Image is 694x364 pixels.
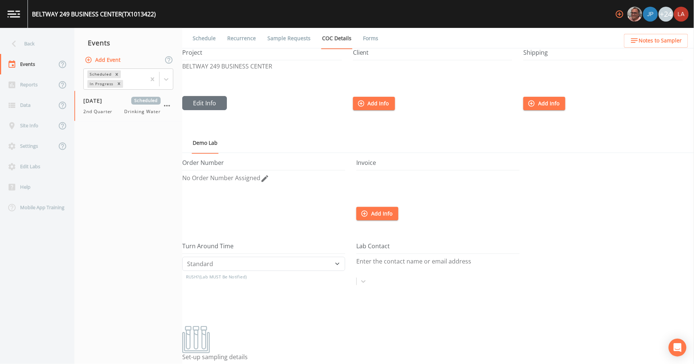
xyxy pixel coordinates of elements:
div: BELTWAY 249 BUSINESS CENTER (TX1013422) [32,10,156,19]
a: [DATE]Scheduled2nd QuarterDrinking Water [74,91,182,121]
img: e2d790fa78825a4bb76dcb6ab311d44c [627,7,642,22]
button: Add Info [356,207,398,221]
div: Remove In Progress [115,80,123,88]
h5: Invoice [356,159,519,170]
a: COC Details [321,28,353,49]
span: (Lab MUST Be Notified) [199,274,247,280]
div: +24 [659,7,674,22]
div: Joshua gere Paul [643,7,658,22]
a: Schedule [192,28,217,49]
div: Open Intercom Messenger [669,339,687,357]
button: Add Info [353,97,395,111]
button: Edit Info [182,96,227,110]
span: Scheduled [131,97,161,105]
span: Drinking Water [125,108,161,115]
span: 2nd Quarter [83,108,117,115]
p: BELTWAY 249 BUSINESS CENTER [182,63,342,69]
span: Notes to Sampler [639,36,682,45]
h5: Shipping [523,49,683,60]
img: logo [7,10,20,17]
div: Remove Scheduled [113,70,121,78]
h5: Lab Contact [356,243,519,254]
h5: Turn Around Time [182,243,345,254]
div: Mike Franklin [627,7,643,22]
div: Events [74,33,182,52]
h5: Order Number [182,159,345,170]
div: In Progress [87,80,115,88]
span: [DATE] [83,97,107,105]
h5: Client [353,49,513,60]
button: Notes to Sampler [624,34,688,48]
button: Add Event [83,53,123,67]
img: 41241ef155101aa6d92a04480b0d0000 [643,7,658,22]
a: Demo Lab [192,132,219,154]
a: Forms [362,28,379,49]
p: Set-up sampling details [182,353,694,361]
h5: Project [182,49,342,60]
h3: RUSH? [186,271,346,283]
img: cf6e799eed601856facf0d2563d1856d [674,7,689,22]
div: Scheduled [87,70,113,78]
div: Enter the contact name or email address [356,257,519,266]
a: Recurrence [226,28,257,49]
a: Sample Requests [266,28,312,49]
span: No Order Number Assigned [182,174,260,182]
button: Add Info [523,97,565,111]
